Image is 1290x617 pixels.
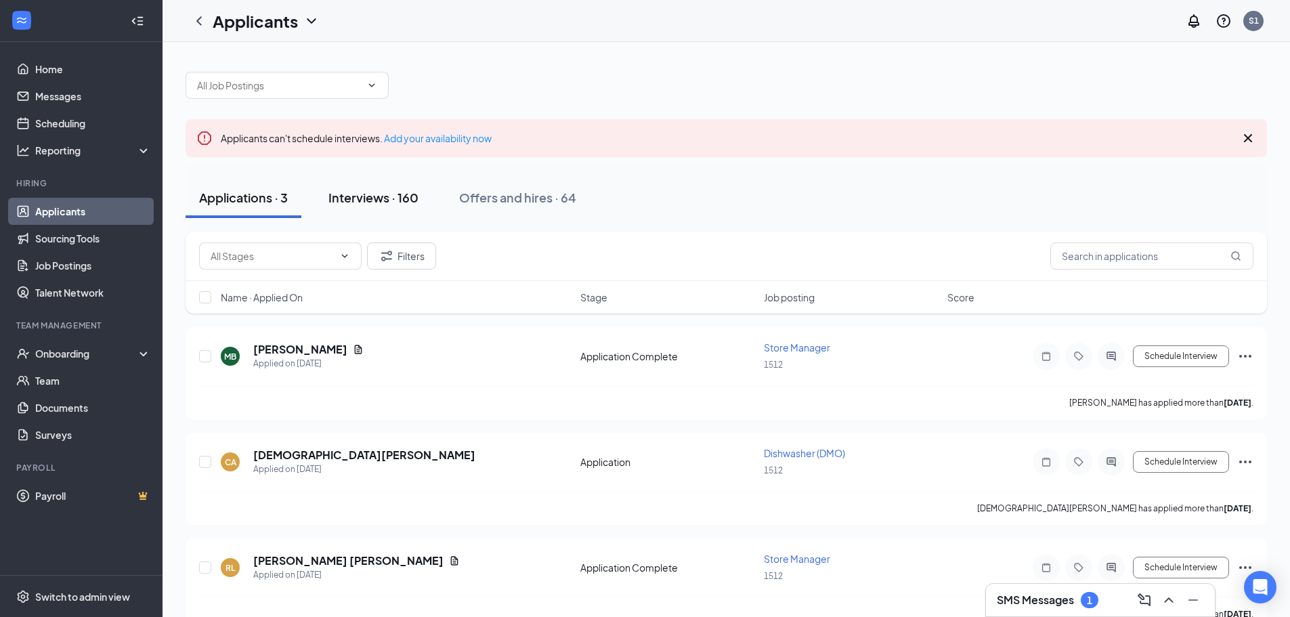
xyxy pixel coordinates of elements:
b: [DATE] [1224,503,1251,513]
span: Applicants can't schedule interviews. [221,132,492,144]
p: [DEMOGRAPHIC_DATA][PERSON_NAME] has applied more than . [977,503,1253,514]
h1: Applicants [213,9,298,33]
button: Filter Filters [367,242,436,270]
svg: Note [1038,456,1054,467]
div: 1 [1087,595,1092,606]
svg: ChevronLeft [191,13,207,29]
svg: ComposeMessage [1136,592,1153,608]
span: Stage [580,291,607,304]
svg: QuestionInfo [1216,13,1232,29]
svg: Ellipses [1237,348,1253,364]
svg: Collapse [131,14,144,28]
svg: Notifications [1186,13,1202,29]
svg: Cross [1240,130,1256,146]
svg: ActiveChat [1103,351,1119,362]
button: Schedule Interview [1133,451,1229,473]
div: Applied on [DATE] [253,568,460,582]
svg: WorkstreamLogo [15,14,28,27]
span: 1512 [764,571,783,581]
div: Application Complete [580,561,756,574]
div: RL [225,562,235,574]
a: Documents [35,394,151,421]
svg: Document [449,555,460,566]
div: Onboarding [35,347,139,360]
div: Applied on [DATE] [253,357,364,370]
h5: [PERSON_NAME] [PERSON_NAME] [253,553,444,568]
span: Dishwasher (DMO) [764,447,845,459]
svg: Error [196,130,213,146]
div: Hiring [16,177,148,189]
svg: Note [1038,351,1054,362]
div: Applications · 3 [199,189,288,206]
svg: ChevronDown [366,80,377,91]
input: All Stages [211,249,334,263]
h3: SMS Messages [997,593,1074,608]
div: Offers and hires · 64 [459,189,576,206]
input: All Job Postings [197,78,361,93]
div: Application [580,455,756,469]
span: Store Manager [764,341,830,354]
div: CA [225,456,236,468]
svg: Note [1038,562,1054,573]
svg: Analysis [16,144,30,157]
p: [PERSON_NAME] has applied more than . [1069,397,1253,408]
svg: ChevronUp [1161,592,1177,608]
div: Open Intercom Messenger [1244,571,1276,603]
svg: Document [353,344,364,355]
input: Search in applications [1050,242,1253,270]
span: 1512 [764,465,783,475]
div: Interviews · 160 [328,189,418,206]
svg: Tag [1071,456,1087,467]
svg: Tag [1071,562,1087,573]
a: Messages [35,83,151,110]
button: ComposeMessage [1134,589,1155,611]
div: Application Complete [580,349,756,363]
svg: ChevronDown [339,251,350,261]
svg: MagnifyingGlass [1230,251,1241,261]
span: Job posting [764,291,815,304]
svg: Minimize [1185,592,1201,608]
a: Scheduling [35,110,151,137]
h5: [PERSON_NAME] [253,342,347,357]
button: Schedule Interview [1133,345,1229,367]
h5: [DEMOGRAPHIC_DATA][PERSON_NAME] [253,448,475,463]
div: Team Management [16,320,148,331]
svg: ActiveChat [1103,456,1119,467]
div: Payroll [16,462,148,473]
span: 1512 [764,360,783,370]
svg: Ellipses [1237,559,1253,576]
span: Name · Applied On [221,291,303,304]
a: Job Postings [35,252,151,279]
svg: ChevronDown [303,13,320,29]
span: Score [947,291,974,304]
a: Applicants [35,198,151,225]
a: Surveys [35,421,151,448]
a: PayrollCrown [35,482,151,509]
a: Sourcing Tools [35,225,151,252]
a: Home [35,56,151,83]
svg: Tag [1071,351,1087,362]
div: Switch to admin view [35,590,130,603]
button: Minimize [1182,589,1204,611]
svg: ActiveChat [1103,562,1119,573]
button: Schedule Interview [1133,557,1229,578]
a: Talent Network [35,279,151,306]
div: MB [224,351,236,362]
svg: Filter [379,248,395,264]
div: Applied on [DATE] [253,463,475,476]
div: S1 [1249,15,1259,26]
svg: Ellipses [1237,454,1253,470]
a: Add your availability now [384,132,492,144]
button: ChevronUp [1158,589,1180,611]
b: [DATE] [1224,398,1251,408]
svg: Settings [16,590,30,603]
svg: UserCheck [16,347,30,360]
span: Store Manager [764,553,830,565]
a: Team [35,367,151,394]
div: Reporting [35,144,152,157]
